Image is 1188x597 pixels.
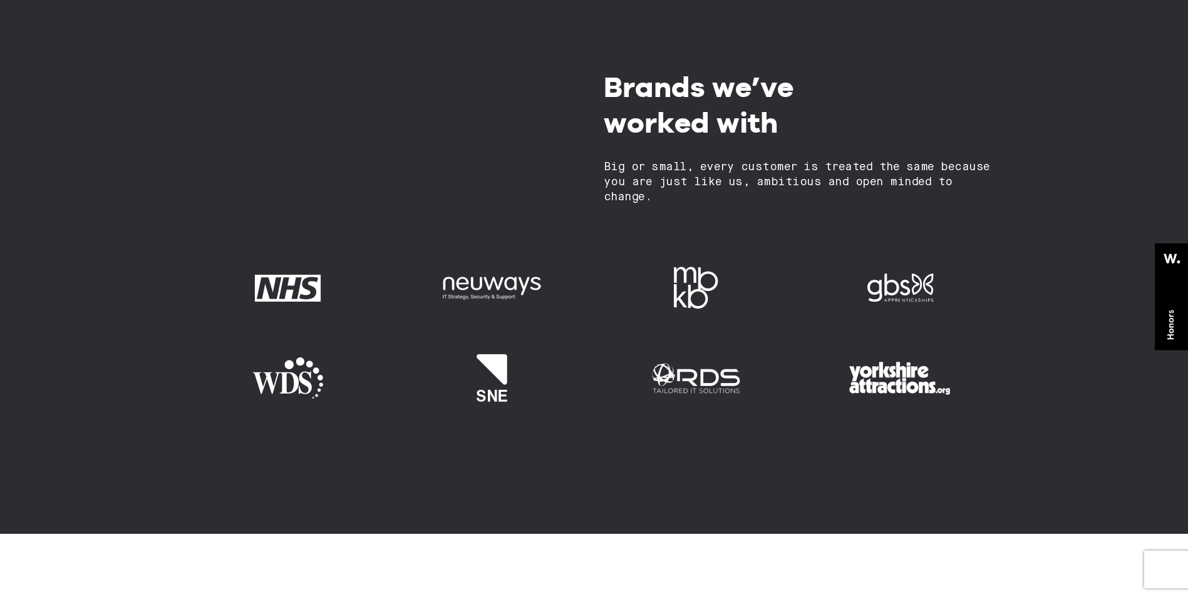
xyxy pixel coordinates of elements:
img: MBKB [628,255,764,322]
img: NHS [220,255,356,322]
h3: Big or small, every customer is treated the same because you are just like us, ambitious and open... [604,160,993,205]
img: RDS Global [628,344,764,412]
img: GBS Apprenticeships [832,255,968,322]
img: Neuways [424,255,560,322]
img: SNE [424,344,560,412]
img: WDS [220,344,356,412]
img: Yorkshire Attractions [832,344,968,412]
h2: Brands we’ve worked with [604,69,993,141]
